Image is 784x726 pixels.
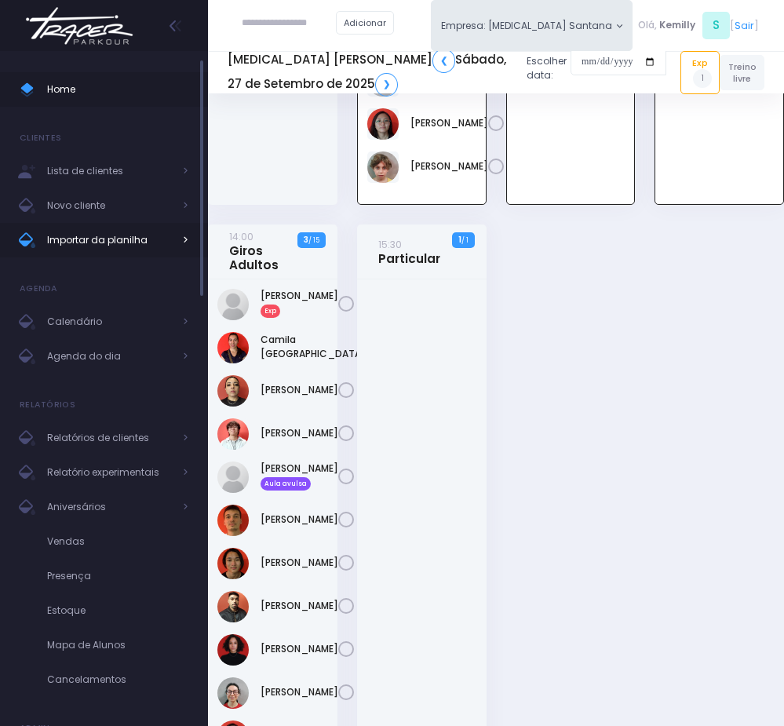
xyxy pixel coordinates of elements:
[47,497,173,517] span: Aniversários
[410,159,488,173] a: [PERSON_NAME]
[47,79,188,100] span: Home
[693,69,712,88] span: 1
[47,600,188,621] span: Estoque
[47,346,173,367] span: Agenda do dia
[217,289,249,320] img: Bruna Cristina Sangoleti de Onofre
[228,49,515,96] h5: [MEDICAL_DATA] [PERSON_NAME] Sábado, 27 de Setembro de 2025
[261,383,338,397] a: [PERSON_NAME]
[217,505,249,536] img: Felipe Freire
[20,389,75,421] h4: Relatórios
[410,116,488,130] a: [PERSON_NAME]
[261,289,338,317] a: [PERSON_NAME]Exp
[217,332,249,363] img: Camila Malta
[47,669,188,690] span: Cancelamentos
[702,12,730,39] span: S
[720,55,764,90] a: Treino livre
[432,49,455,72] a: ❮
[461,235,469,245] small: / 1
[261,599,338,613] a: [PERSON_NAME]
[47,428,173,448] span: Relatórios de clientes
[217,418,249,450] img: Daniel Kim
[217,462,249,493] img: Eduardo Viana
[20,273,58,305] h4: Agenda
[638,18,657,32] span: Olá,
[261,305,280,317] span: Exp
[659,18,695,32] span: Kemilly
[47,566,188,586] span: Presença
[217,634,249,666] img: Lays Pacheco
[304,234,308,246] strong: 3
[261,642,338,656] a: [PERSON_NAME]
[458,234,461,246] strong: 1
[47,531,188,552] span: Vendas
[680,51,720,93] a: Exp1
[217,375,249,407] img: Camila de Sousa Alves
[367,151,399,183] img: Tomás Toletti Martinelli
[228,44,666,100] div: Escolher data:
[261,685,338,699] a: [PERSON_NAME]
[261,477,311,490] span: Aula avulsa
[47,161,173,181] span: Lista de clientes
[47,230,173,250] span: Importar da planilha
[229,230,253,243] small: 14:00
[261,426,338,440] a: [PERSON_NAME]
[261,513,338,527] a: [PERSON_NAME]
[375,73,398,97] a: ❯
[217,677,249,709] img: Ligia Lima Trombetta
[47,635,188,655] span: Mapa de Alunos
[47,312,173,332] span: Calendário
[735,18,754,33] a: Sair
[378,238,402,251] small: 15:30
[47,462,173,483] span: Relatório experimentais
[336,11,394,35] a: Adicionar
[47,195,173,216] span: Novo cliente
[261,333,366,361] a: Camila [GEOGRAPHIC_DATA]
[378,237,440,266] a: 15:30Particular
[367,108,399,140] img: Milena Uehara
[633,9,764,42] div: [ ]
[20,122,61,154] h4: Clientes
[217,591,249,622] img: LEANDRO RODRIGUES DA MOTA
[308,235,319,245] small: / 15
[261,556,338,570] a: [PERSON_NAME]
[217,548,249,579] img: Felipe Jun Sasahara
[229,229,312,272] a: 14:00Giros Adultos
[261,462,338,490] a: [PERSON_NAME] Aula avulsa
